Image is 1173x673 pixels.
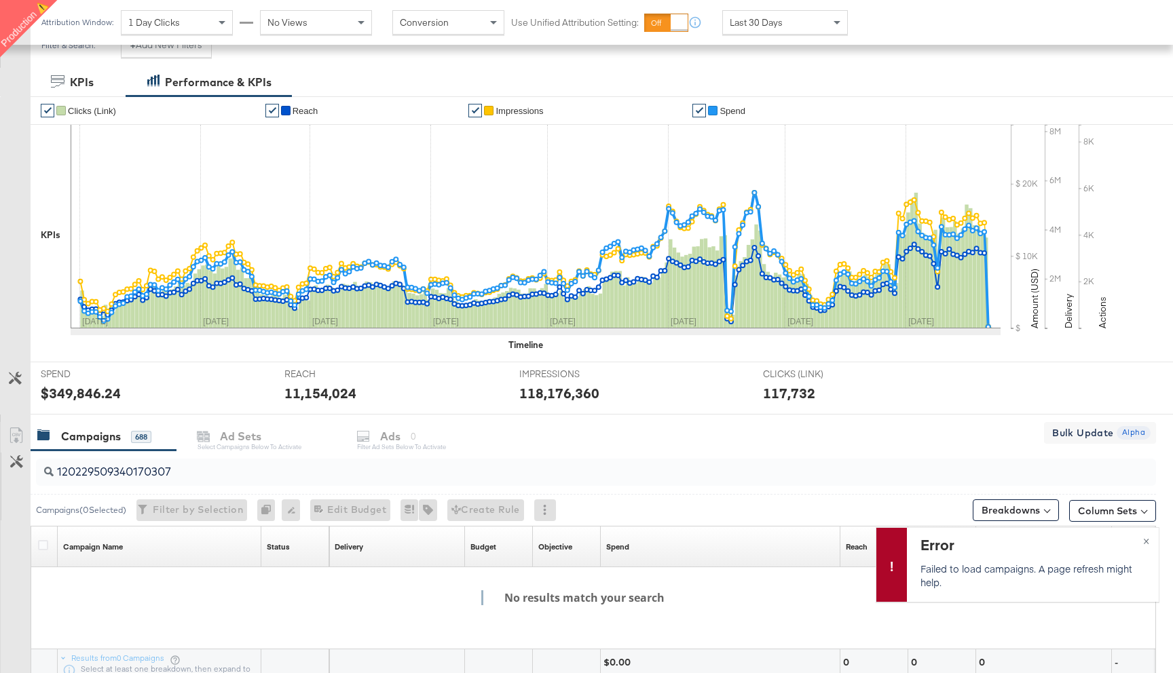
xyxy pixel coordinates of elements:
[293,106,318,116] span: Reach
[538,541,572,552] div: Objective
[1134,528,1159,552] button: ×
[920,535,1142,555] div: Error
[496,106,543,116] span: Impressions
[730,16,783,28] span: Last 30 Days
[511,16,639,29] label: Use Unified Attribution Setting:
[130,39,136,52] strong: +
[335,541,363,552] a: Reflects the ability of your Ad Campaign to achieve delivery based on ad states, schedule and bud...
[606,541,629,552] div: Spend
[692,104,706,117] a: ✔
[128,16,180,28] span: 1 Day Clicks
[41,18,114,27] div: Attribution Window:
[68,106,116,116] span: Clicks (Link)
[267,541,290,552] div: Status
[54,453,1054,480] input: Search Campaigns by Name, ID or Objective
[131,431,151,443] div: 688
[846,541,868,552] div: Reach
[606,541,629,552] a: The total amount spent to date.
[335,541,363,552] div: Delivery
[61,429,121,444] div: Campaigns
[538,541,572,552] a: Your campaign's objective.
[265,104,279,117] a: ✔
[400,16,449,28] span: Conversion
[267,16,308,28] span: No Views
[121,33,212,58] button: +Add New Filters
[165,75,272,90] div: Performance & KPIs
[470,541,496,552] div: Budget
[41,368,143,381] span: SPEND
[470,541,496,552] a: The maximum amount you're willing to spend on your ads, on average each day or over the lifetime ...
[508,339,543,351] div: Timeline
[1117,426,1151,439] span: Alpha
[920,562,1142,589] p: Failed to load campaigns. A page refresh might help.
[519,383,599,403] div: 118,176,360
[257,499,282,521] div: 0
[846,541,868,552] a: The number of people your ad was served to.
[468,104,482,117] a: ✔
[41,41,96,50] div: Filter & Search:
[720,106,745,116] span: Spend
[267,541,290,552] a: Shows the current state of your Ad Campaign.
[1062,294,1075,328] text: Delivery
[1096,296,1109,328] text: Actions
[70,75,94,90] div: KPIs
[1069,500,1156,522] button: Column Sets
[1052,425,1113,442] span: Bulk Update
[284,383,356,403] div: 11,154,024
[63,541,123,552] div: Campaign Name
[519,368,621,381] span: IMPRESSIONS
[763,383,815,403] div: 117,732
[41,383,121,403] div: $349,846.24
[481,590,675,605] h4: No results match your search
[63,541,123,552] a: Your campaign name.
[1044,422,1156,444] button: Bulk Update Alpha
[41,104,54,117] a: ✔
[1028,269,1041,328] text: Amount (USD)
[41,229,60,242] div: KPIs
[763,368,865,381] span: CLICKS (LINK)
[973,499,1059,521] button: Breakdowns
[36,504,126,516] div: Campaigns ( 0 Selected)
[1143,532,1149,547] span: ×
[284,368,386,381] span: REACH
